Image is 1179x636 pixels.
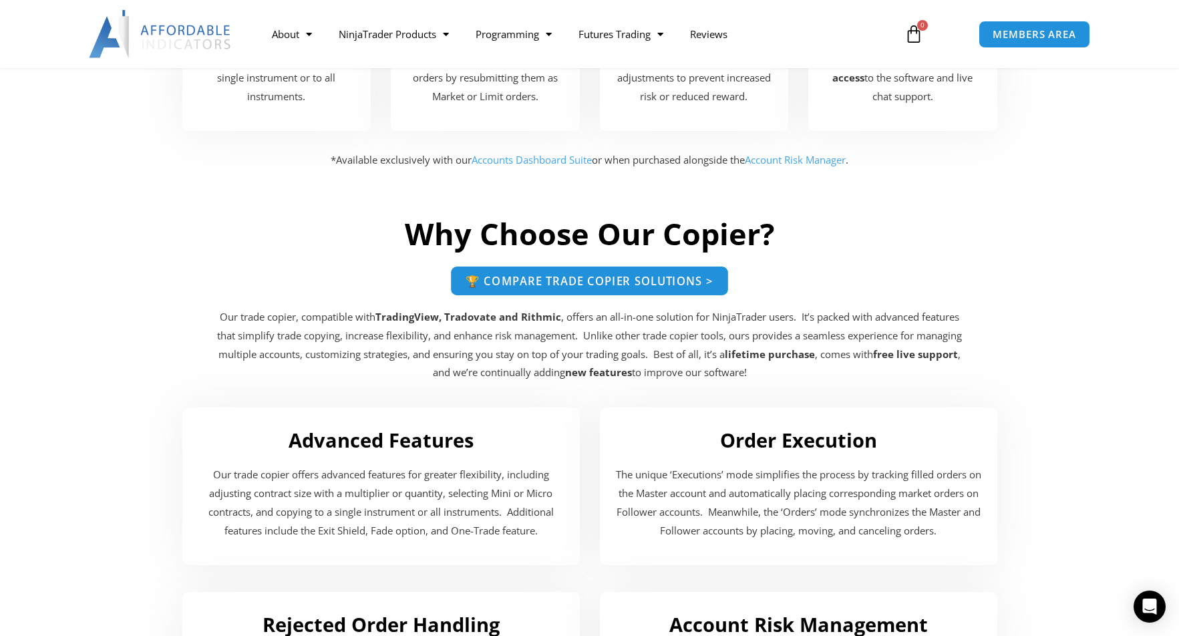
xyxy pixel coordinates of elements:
[613,50,776,106] p: Restrict stop loss and profit target adjustments to prevent increased risk or reduced reward.
[822,50,984,106] p: Purchase includes to the software and live chat support.
[993,29,1076,39] span: MEMBERS AREA
[565,19,677,49] a: Futures Trading
[745,153,846,166] a: Account Risk Manager
[375,310,442,323] strong: TradingView,
[873,347,958,361] b: free live support
[677,19,741,49] a: Reviews
[216,151,964,170] p: *Available exclusively with our or when purchased alongside the .
[216,308,964,382] p: Our trade copier, compatible with , offers an all-in-one solution for NinjaTrader users. It’s pac...
[89,10,232,58] img: LogoAI | Affordable Indicators – NinjaTrader
[466,275,713,287] span: 🏆 Compare Trade Copier Solutions >
[565,365,632,379] b: new features
[917,20,928,31] span: 0
[613,466,984,540] p: The unique ‘Executions’ mode simplifies the process by tracking filled orders on the Master accou...
[196,466,566,540] p: Our trade copier offers advanced features for greater flexibility, including adjusting contract s...
[1134,591,1166,623] div: Open Intercom Messenger
[259,19,325,49] a: About
[884,15,943,53] a: 0
[196,50,358,106] p: Choose between copying to a single instrument or to all instruments.
[832,52,965,84] strong: lifetime access
[259,19,889,49] nav: Menu
[725,347,815,361] b: lifetime purchase
[979,21,1090,48] a: MEMBERS AREA
[196,428,566,453] h2: Advanced Features
[216,214,964,254] h2: Why Choose Our Copier?
[325,19,462,49] a: NinjaTrader Products
[462,19,565,49] a: Programming
[404,50,566,106] p: Automatically manages rejected orders by resubmitting them as Market or Limit orders.
[450,266,728,296] a: 🏆 Compare Trade Copier Solutions >
[613,428,984,453] h2: Order Execution
[472,153,592,166] a: Accounts Dashboard Suite
[444,310,561,323] strong: Tradovate and Rithmic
